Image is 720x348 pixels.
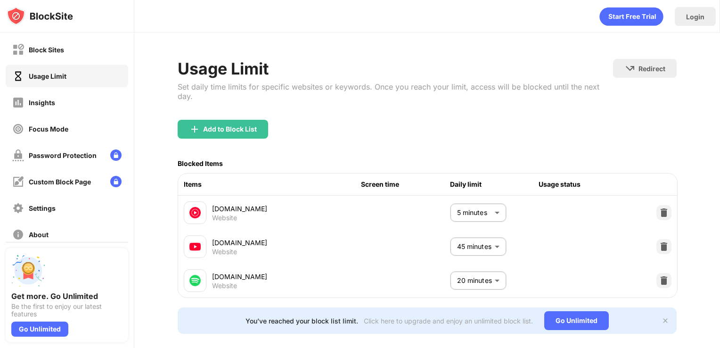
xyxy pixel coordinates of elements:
div: Redirect [638,65,665,73]
img: settings-off.svg [12,202,24,214]
div: Website [212,214,237,222]
img: favicons [189,207,201,218]
p: 45 minutes [457,241,491,252]
img: focus-off.svg [12,123,24,135]
div: Usage status [539,179,627,190]
div: [DOMAIN_NAME] [212,204,361,214]
div: About [29,231,49,239]
div: Click here to upgrade and enjoy an unlimited block list. [364,317,533,325]
div: Website [212,248,237,256]
div: [DOMAIN_NAME] [212,272,361,282]
div: Add to Block List [203,125,257,133]
div: Blocked Items [178,159,223,167]
div: Items [184,179,361,190]
img: push-unlimited.svg [11,254,45,288]
img: logo-blocksite.svg [7,7,73,25]
div: Settings [29,204,56,212]
img: x-button.svg [662,317,669,324]
img: password-protection-off.svg [12,149,24,161]
img: time-usage-on.svg [12,70,24,82]
div: Get more. Go Unlimited [11,291,123,301]
p: 5 minutes [457,207,491,218]
img: favicons [189,241,201,252]
div: Block Sites [29,46,64,54]
img: lock-menu.svg [110,176,122,187]
div: Daily limit [450,179,539,190]
div: Usage Limit [178,59,614,78]
p: 20 minutes [457,275,491,286]
img: about-off.svg [12,229,24,240]
div: Go Unlimited [544,311,609,330]
div: animation [599,7,663,26]
img: insights-off.svg [12,97,24,108]
div: Set daily time limits for specific websites or keywords. Once you reach your limit, access will b... [178,82,614,101]
div: Be the first to enjoy our latest features [11,303,123,318]
div: Usage Limit [29,72,66,80]
div: Password Protection [29,151,97,159]
img: lock-menu.svg [110,149,122,161]
div: Screen time [361,179,450,190]
div: Custom Block Page [29,178,91,186]
div: Insights [29,99,55,107]
img: customize-block-page-off.svg [12,176,24,188]
div: Login [686,13,704,21]
img: favicons [189,275,201,286]
div: Focus Mode [29,125,68,133]
div: [DOMAIN_NAME] [212,238,361,248]
div: Website [212,282,237,290]
div: You’ve reached your block list limit. [245,317,358,325]
div: Go Unlimited [11,322,68,337]
img: block-off.svg [12,44,24,56]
